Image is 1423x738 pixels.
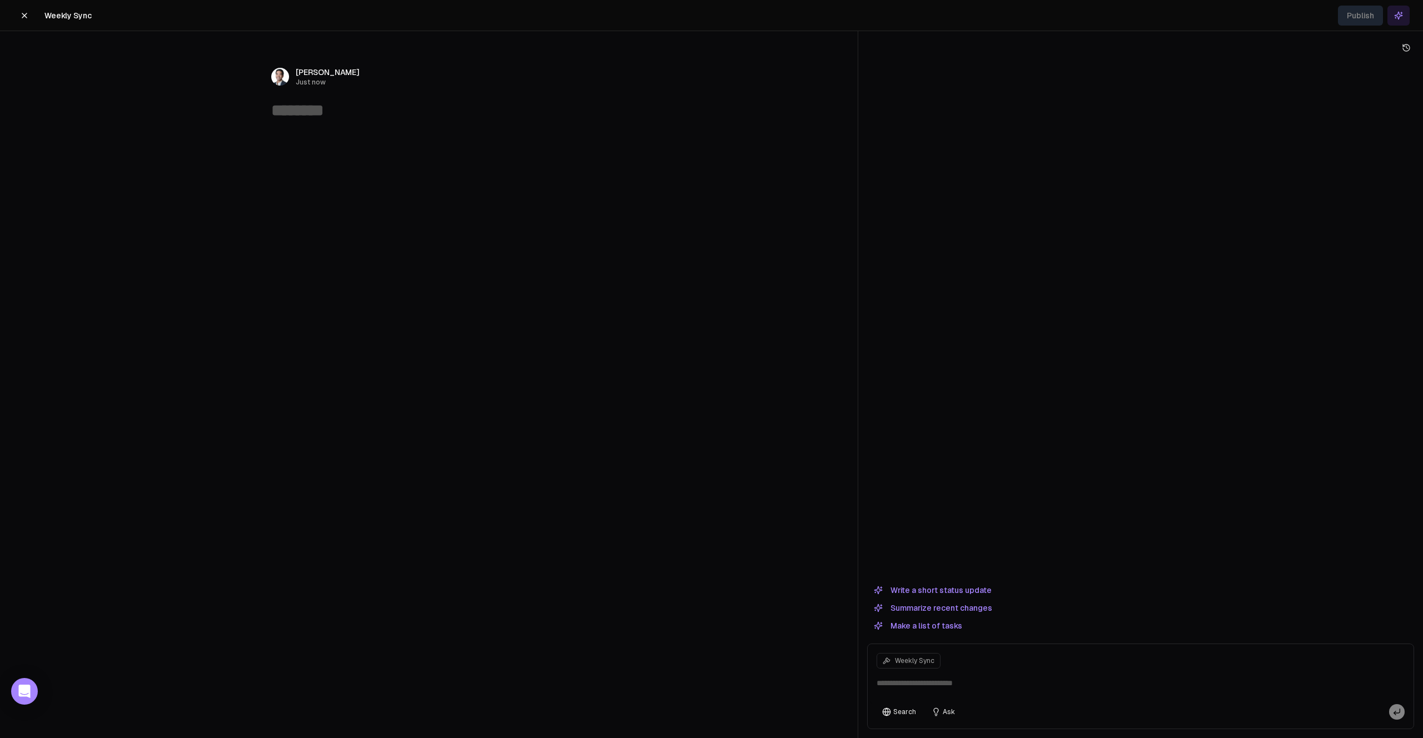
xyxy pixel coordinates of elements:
div: Open Intercom Messenger [11,678,38,705]
span: Weekly Sync [44,10,92,21]
img: _image [271,68,289,86]
button: Write a short status update [867,584,998,597]
span: Just now [296,78,360,87]
button: Ask [926,704,961,720]
span: [PERSON_NAME] [296,67,360,78]
button: Search [877,704,922,720]
button: Make a list of tasks [867,619,969,632]
button: Summarize recent changes [867,601,999,615]
span: Weekly Sync [895,656,934,665]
